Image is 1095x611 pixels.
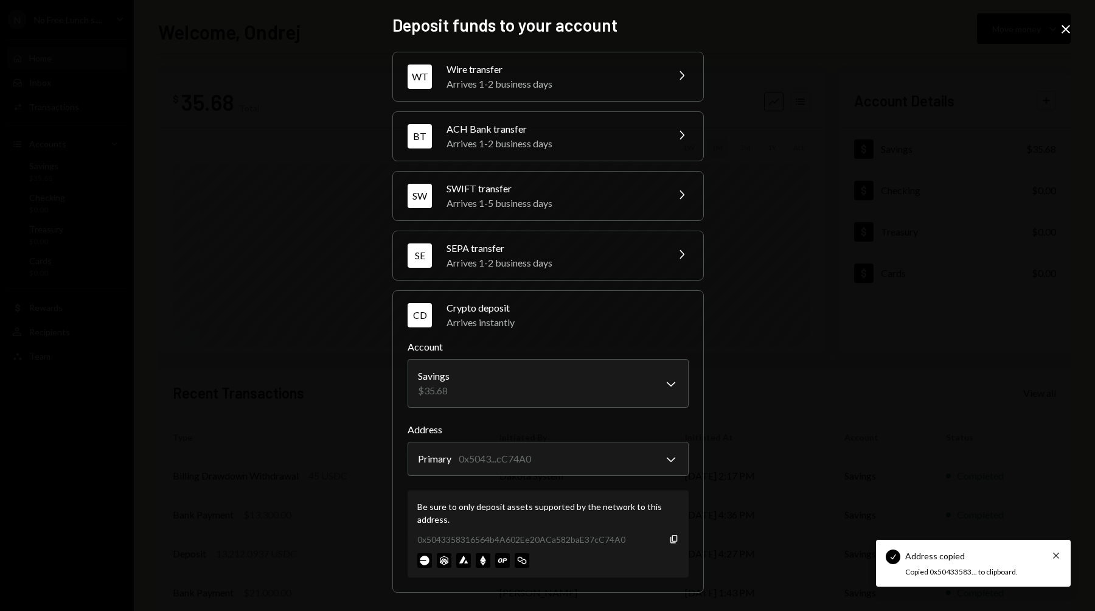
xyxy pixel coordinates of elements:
[417,553,432,568] img: base-mainnet
[515,553,529,568] img: polygon-mainnet
[408,184,432,208] div: SW
[408,422,689,437] label: Address
[447,301,689,315] div: Crypto deposit
[459,452,531,466] div: 0x5043...cC74A0
[447,256,659,270] div: Arrives 1-2 business days
[408,303,432,327] div: CD
[408,65,432,89] div: WT
[447,62,659,77] div: Wire transfer
[495,553,510,568] img: optimism-mainnet
[408,124,432,148] div: BT
[447,196,659,211] div: Arrives 1-5 business days
[408,442,689,476] button: Address
[447,77,659,91] div: Arrives 1-2 business days
[905,550,965,562] div: Address copied
[417,500,679,526] div: Be sure to only deposit assets supported by the network to this address.
[393,231,703,280] button: SESEPA transferArrives 1-2 business days
[392,13,703,37] h2: Deposit funds to your account
[408,243,432,268] div: SE
[905,567,1034,578] div: Copied 0x50433583... to clipboard.
[393,112,703,161] button: BTACH Bank transferArrives 1-2 business days
[447,315,689,330] div: Arrives instantly
[456,553,471,568] img: avalanche-mainnet
[476,553,490,568] img: ethereum-mainnet
[408,340,689,578] div: CDCrypto depositArrives instantly
[447,241,659,256] div: SEPA transfer
[417,533,625,546] div: 0x5043358316564b4A602Ee20ACa582baE37cC74A0
[393,172,703,220] button: SWSWIFT transferArrives 1-5 business days
[408,359,689,408] button: Account
[437,553,451,568] img: arbitrum-mainnet
[393,291,703,340] button: CDCrypto depositArrives instantly
[393,52,703,101] button: WTWire transferArrives 1-2 business days
[447,122,659,136] div: ACH Bank transfer
[408,340,689,354] label: Account
[447,136,659,151] div: Arrives 1-2 business days
[447,181,659,196] div: SWIFT transfer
